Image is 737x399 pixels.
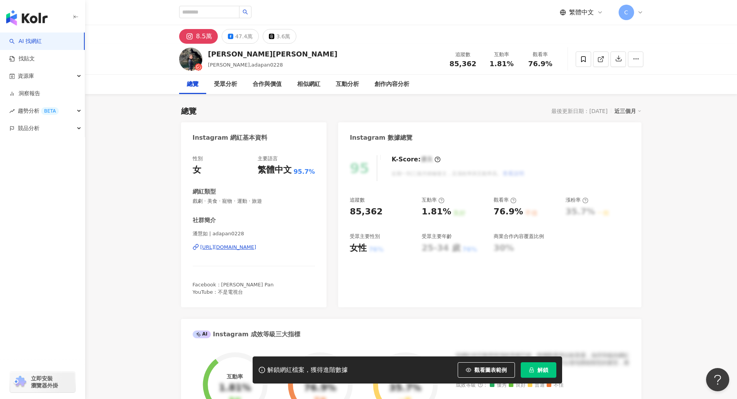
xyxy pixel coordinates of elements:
[624,8,628,17] span: C
[350,197,365,204] div: 追蹤數
[350,233,380,240] div: 受眾主要性別
[569,8,594,17] span: 繁體中文
[494,197,516,204] div: 觀看率
[193,244,315,251] a: [URL][DOMAIN_NAME]
[528,382,545,388] span: 普通
[297,80,320,89] div: 相似網紅
[547,382,564,388] span: 不佳
[489,60,513,68] span: 1.81%
[456,382,630,388] div: 成效等級 ：
[258,155,278,162] div: 主要語言
[566,197,588,204] div: 漲粉率
[509,382,526,388] span: 良好
[456,352,630,375] div: 該網紅的互動率和漲粉率都不錯，唯獨觀看率比較普通，為同等級的網紅的中低等級，效果不一定會好，但仍然建議可以發包開箱類型的案型，應該會比較有成效！
[9,90,40,98] a: 洞察報告
[494,206,523,218] div: 76.9%
[179,48,202,71] img: KOL Avatar
[458,362,515,378] button: 觀看圖表範例
[253,80,282,89] div: 合作與價值
[214,80,237,89] div: 受眾分析
[193,330,300,339] div: Instagram 成效等級三大指標
[263,29,296,44] button: 3.6萬
[422,233,452,240] div: 受眾主要年齡
[392,155,441,164] div: K-Score :
[208,49,338,59] div: [PERSON_NAME][PERSON_NAME]
[6,10,48,26] img: logo
[374,80,409,89] div: 創作內容分析
[193,198,315,205] span: 戲劇 · 美食 · 寵物 · 運動 · 旅遊
[9,38,42,45] a: searchAI 找網紅
[526,51,555,58] div: 觀看率
[200,244,256,251] div: [URL][DOMAIN_NAME]
[41,107,59,115] div: BETA
[193,216,216,224] div: 社群簡介
[490,382,507,388] span: 優秀
[528,60,552,68] span: 76.9%
[389,383,421,394] div: 35.7%
[350,206,383,218] div: 85,362
[193,134,268,142] div: Instagram 網紅基本資料
[267,366,348,374] div: 解鎖網紅檔案，獲得進階數據
[193,230,315,237] span: 潘慧如 | adapan0228
[276,31,290,42] div: 3.6萬
[422,206,451,218] div: 1.81%
[193,331,211,338] div: AI
[222,29,259,44] button: 47.4萬
[18,120,39,137] span: 競品分析
[448,51,478,58] div: 追蹤數
[529,367,534,373] span: lock
[12,376,27,388] img: chrome extension
[422,197,445,204] div: 互動率
[179,29,218,44] button: 8.5萬
[9,108,15,114] span: rise
[350,134,412,142] div: Instagram 數據總覽
[294,168,315,176] span: 95.7%
[193,188,216,196] div: 網紅類型
[243,9,248,15] span: search
[450,60,476,68] span: 85,362
[474,367,507,373] span: 觀看圖表範例
[187,80,198,89] div: 總覽
[31,375,58,389] span: 立即安裝 瀏覽器外掛
[9,55,35,63] a: 找貼文
[350,242,367,254] div: 女性
[181,106,197,116] div: 總覽
[487,51,516,58] div: 互動率
[219,383,251,394] div: 1.81%
[614,106,641,116] div: 近三個月
[494,233,544,240] div: 商業合作內容覆蓋比例
[208,62,283,68] span: [PERSON_NAME],adapan0228
[235,31,253,42] div: 47.4萬
[18,102,59,120] span: 趨勢分析
[193,282,274,295] span: Facebook：[PERSON_NAME] Pan YouTube：不是電視台
[551,108,607,114] div: 最後更新日期：[DATE]
[196,31,212,42] div: 8.5萬
[258,164,292,176] div: 繁體中文
[304,383,336,394] div: 76.9%
[336,80,359,89] div: 互動分析
[18,67,34,85] span: 資源庫
[537,367,548,373] span: 解鎖
[193,164,201,176] div: 女
[10,372,75,392] a: chrome extension立即安裝 瀏覽器外掛
[193,155,203,162] div: 性別
[521,362,556,378] button: 解鎖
